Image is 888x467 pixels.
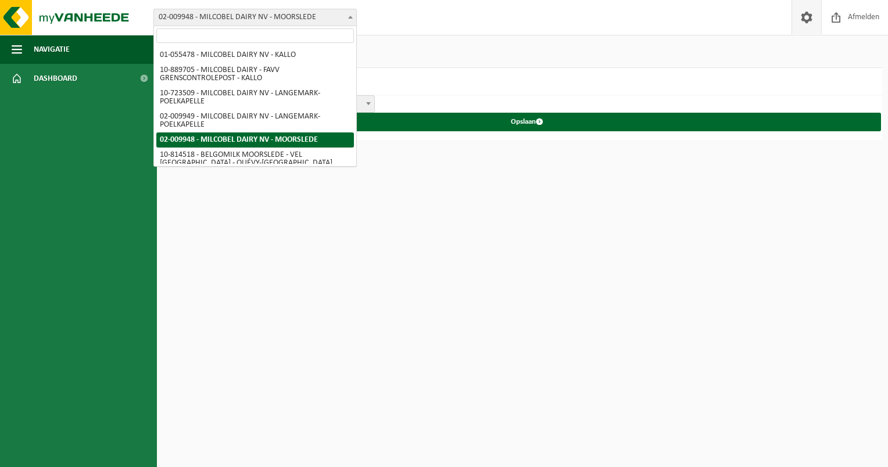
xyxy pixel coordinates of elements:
span: 02-009948 - MILCOBEL DAIRY NV - MOORSLEDE [154,9,356,26]
span: 02-009948 - MILCOBEL DAIRY NV - MOORSLEDE [153,9,357,26]
li: 02-009948 - MILCOBEL DAIRY NV - MOORSLEDE [156,132,354,148]
button: Opslaan [173,113,881,131]
li: 10-723509 - MILCOBEL DAIRY NV - LANGEMARK-POELKAPELLE [156,86,354,109]
li: 02-009949 - MILCOBEL DAIRY NV - LANGEMARK-POELKAPELLE [156,109,354,132]
h2: Label aanpassen [163,68,882,95]
li: 10-814518 - BELGOMILK MOORSLEDE - VEL [GEOGRAPHIC_DATA] - QUÉVY-[GEOGRAPHIC_DATA] [156,148,354,171]
li: 10-889705 - MILCOBEL DAIRY - FAVV GRENSCONTROLEPOST - KALLO [156,63,354,86]
li: 01-055478 - MILCOBEL DAIRY NV - KALLO [156,48,354,63]
span: Navigatie [34,35,70,64]
span: Dashboard [34,64,77,93]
